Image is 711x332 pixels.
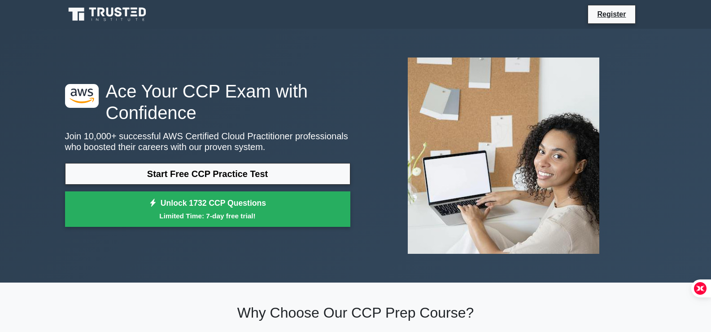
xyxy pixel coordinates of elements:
[65,304,646,321] h2: Why Choose Our CCP Prep Course?
[65,131,350,152] p: Join 10,000+ successful AWS Certified Cloud Practitioner professionals who boosted their careers ...
[592,9,631,20] a: Register
[65,163,350,185] a: Start Free CCP Practice Test
[65,191,350,227] a: Unlock 1732 CCP QuestionsLimited Time: 7-day free trial!
[65,80,350,124] h1: Ace Your CCP Exam with Confidence
[76,211,339,221] small: Limited Time: 7-day free trial!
